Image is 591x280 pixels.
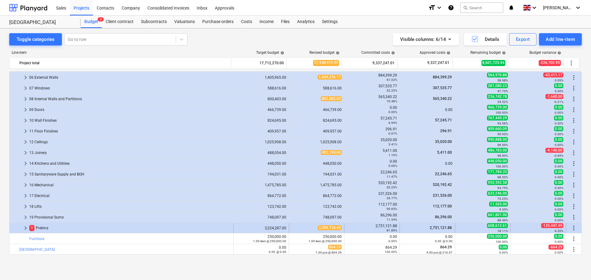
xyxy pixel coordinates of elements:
div: 466,739.00 [236,108,286,112]
small: 99.93% [497,132,508,136]
span: 661,801.00 [487,212,508,217]
span: More actions [570,214,577,221]
span: keyboard_arrow_right [22,171,29,178]
div: 0.00 [236,245,286,254]
small: 61.02% [387,78,397,81]
a: Budget2 [81,16,102,28]
small: 11.47% [387,175,397,178]
div: 15 Sanitaryware Supply and BOH [29,169,231,179]
span: 0.00 [554,105,563,110]
small: 0.00 @ 0.00 [435,239,452,243]
small: 0.00 @ 0.00 [269,250,286,254]
div: 10 Wall Finishes [29,116,231,125]
span: -1,680.00 [545,94,563,99]
small: 98.90% [497,154,508,157]
div: 123,742.00 [236,204,286,209]
div: 0.00 [402,108,452,112]
span: 35,020.00 [434,140,452,144]
span: 955,592.58 [487,180,508,185]
span: 802,083.00 [321,96,342,101]
div: 06 External Walls [29,73,231,82]
span: 171,784.35 [487,169,508,174]
span: 0.00 [554,83,563,88]
button: Add line-item [539,33,582,45]
div: Details [471,35,499,43]
a: Settings [318,16,341,28]
small: -0.85% [554,154,563,157]
small: 0.00% [499,251,508,254]
span: 236,742.78 [487,94,508,99]
span: 112,177.00 [432,204,452,208]
div: 864,772.00 [236,194,286,198]
div: 57,245.71 [347,116,397,125]
span: More actions [570,181,577,189]
span: keyboard_arrow_right [22,74,29,81]
span: -43,411.17 [543,73,563,77]
small: 0.00% [555,219,563,222]
div: Chat Widget [560,250,591,280]
div: 5,411.00 [347,148,397,157]
span: 2 [98,17,104,22]
div: 296.91 [347,127,397,136]
span: keyboard_arrow_right [22,128,29,135]
span: 990,888.00 [487,137,508,142]
small: 0.00% [555,132,563,136]
span: help [279,51,284,55]
i: keyboard_arrow_down [574,4,582,11]
span: -864.29 [549,245,563,250]
i: format_size [428,4,436,11]
i: notifications [508,4,514,11]
div: 86,296.00 [347,213,397,222]
div: 250,000.00 [291,235,342,243]
div: Committed costs [361,50,395,55]
span: -4,140.00 [545,148,563,153]
span: 0.00 [554,234,563,239]
i: Knowledge base [448,4,454,11]
div: 19 Provisional Sums [29,212,231,222]
div: Prelims [29,223,231,233]
small: 18.11% [497,229,508,233]
a: Purchase orders [199,16,237,28]
small: 0.00% [555,143,563,147]
small: 0.00% [388,164,397,168]
a: Files [277,16,293,28]
span: search [463,5,468,10]
small: -0.21% [554,100,563,104]
div: Approved costs [420,50,450,55]
span: 492,194.00 [321,150,342,155]
small: 0.00% [555,208,563,211]
span: More actions [570,106,577,113]
div: 231,526.00 [347,191,397,200]
a: Costs [237,16,256,28]
div: Line-item [9,50,231,55]
div: 448,050.00 [236,161,286,166]
a: Analytics [293,16,318,28]
div: 08 Internal Walls and Partitions [29,94,231,104]
small: 90.65% [387,207,397,211]
span: 11,565.00 [489,202,508,207]
span: More actions [570,128,577,135]
span: 3,359,734.49 [318,225,342,230]
span: 864.29 [440,245,452,249]
div: Budget [81,16,102,28]
span: More actions [570,192,577,199]
span: keyboard_arrow_right [22,95,29,103]
small: 0.00% [555,122,563,125]
small: 0.00% [555,175,563,179]
div: 565,340.22 [347,95,397,103]
button: Export [509,33,537,45]
a: Valuations [171,16,199,28]
div: 0.00 [347,235,397,243]
div: Add line-item [546,35,575,43]
small: 0.00% [388,239,397,243]
span: 86,296.00 [434,215,452,219]
span: 565,340.22 [432,97,452,101]
div: 588,616.00 [291,86,342,90]
small: 0.00% [555,240,563,243]
div: 07 Windows [29,83,231,93]
span: keyboard_arrow_right [22,117,29,124]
